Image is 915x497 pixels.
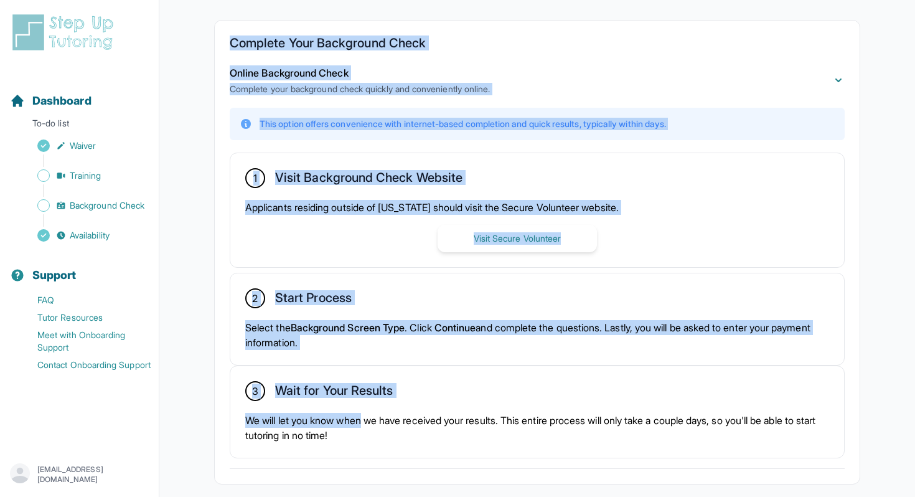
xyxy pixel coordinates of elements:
[230,83,490,95] p: Complete your background check quickly and conveniently online.
[252,384,258,399] span: 3
[230,67,349,79] span: Online Background Check
[253,171,257,186] span: 1
[438,225,597,252] button: Visit Secure Volunteer
[5,247,154,289] button: Support
[5,117,154,135] p: To-do list
[10,137,159,154] a: Waiver
[438,232,597,244] a: Visit Secure Volunteer
[10,463,149,486] button: [EMAIL_ADDRESS][DOMAIN_NAME]
[275,383,393,403] h2: Wait for Your Results
[434,321,476,334] span: Continue
[10,167,159,184] a: Training
[10,92,91,110] a: Dashboard
[275,290,352,310] h2: Start Process
[10,291,159,309] a: FAQ
[10,356,159,374] a: Contact Onboarding Support
[252,291,258,306] span: 2
[230,35,845,55] h2: Complete Your Background Check
[245,413,829,443] p: We will let you know when we have received your results. This entire process will only take a cou...
[37,465,149,485] p: [EMAIL_ADDRESS][DOMAIN_NAME]
[275,170,462,190] h2: Visit Background Check Website
[260,118,666,130] p: This option offers convenience with internet-based completion and quick results, typically within...
[10,197,159,214] a: Background Check
[230,65,845,95] button: Online Background CheckComplete your background check quickly and conveniently online.
[70,169,101,182] span: Training
[70,140,96,152] span: Waiver
[245,320,829,350] p: Select the . Click and complete the questions. Lastly, you will be asked to enter your payment in...
[10,227,159,244] a: Availability
[32,267,77,284] span: Support
[291,321,405,334] span: Background Screen Type
[10,12,121,52] img: logo
[70,229,110,242] span: Availability
[10,326,159,356] a: Meet with Onboarding Support
[70,199,144,212] span: Background Check
[5,72,154,115] button: Dashboard
[32,92,91,110] span: Dashboard
[10,309,159,326] a: Tutor Resources
[245,200,829,215] p: Applicants residing outside of [US_STATE] should visit the Secure Volunteer website.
